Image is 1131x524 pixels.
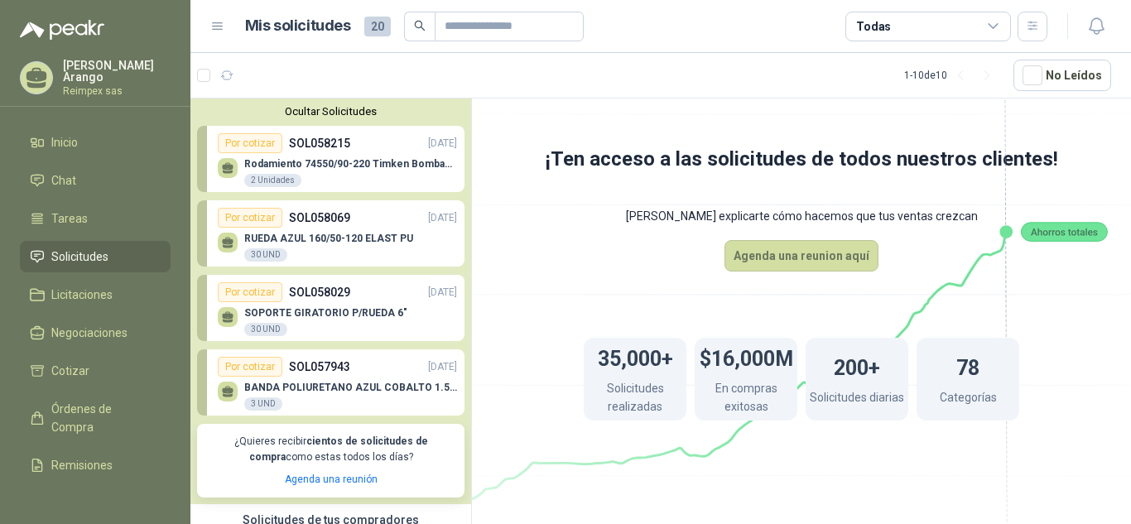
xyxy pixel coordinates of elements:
a: Agenda una reunión [285,474,378,485]
span: Órdenes de Compra [51,400,155,436]
a: Por cotizarSOL058069[DATE] RUEDA AZUL 160/50-120 ELAST PU30 UND [197,200,464,267]
a: Órdenes de Compra [20,393,171,443]
div: Ocultar SolicitudesPor cotizarSOL058215[DATE] Rodamiento 74550/90-220 Timken BombaVG402 UnidadesP... [190,99,471,504]
a: Negociaciones [20,317,171,349]
p: SOL057943 [289,358,350,376]
div: 1 - 10 de 10 [904,62,1000,89]
h1: $16,000M [700,339,793,375]
span: Cotizar [51,362,89,380]
p: RUEDA AZUL 160/50-120 ELAST PU [244,233,413,244]
p: En compras exitosas [695,379,797,420]
button: Ocultar Solicitudes [197,105,464,118]
span: Tareas [51,209,88,228]
p: SOL058069 [289,209,350,227]
p: SOL058029 [289,283,350,301]
p: Rodamiento 74550/90-220 Timken BombaVG40 [244,158,457,170]
a: Solicitudes [20,241,171,272]
a: Tareas [20,203,171,234]
p: SOL058215 [289,134,350,152]
a: Por cotizarSOL057943[DATE] BANDA POLIURETANO AZUL COBALTO 1.5MM X 2640 MM DE LARGO X 400 MM ANCHO... [197,349,464,416]
b: cientos de solicitudes de compra [249,435,428,463]
div: 3 UND [244,397,282,411]
div: Todas [856,17,891,36]
img: Logo peakr [20,20,104,40]
p: [DATE] [428,210,457,226]
span: Licitaciones [51,286,113,304]
div: 30 UND [244,323,287,336]
button: No Leídos [1013,60,1111,91]
p: SOPORTE GIRATORIO P/RUEDA 6" [244,307,407,319]
button: Agenda una reunion aquí [724,240,878,272]
span: search [414,20,426,31]
a: Cotizar [20,355,171,387]
div: Por cotizar [218,357,282,377]
div: Por cotizar [218,282,282,302]
span: Negociaciones [51,324,128,342]
div: Por cotizar [218,208,282,228]
div: 2 Unidades [244,174,301,187]
span: 20 [364,17,391,36]
a: Remisiones [20,449,171,481]
a: Por cotizarSOL058029[DATE] SOPORTE GIRATORIO P/RUEDA 6"30 UND [197,275,464,341]
div: Por cotizar [218,133,282,153]
p: Categorías [940,388,997,411]
h1: Mis solicitudes [245,14,351,38]
p: [PERSON_NAME] Arango [63,60,171,83]
a: Licitaciones [20,279,171,310]
p: [DATE] [428,359,457,375]
p: Solicitudes diarias [810,388,904,411]
span: Solicitudes [51,248,108,266]
span: Chat [51,171,76,190]
p: Reimpex sas [63,86,171,96]
h1: 35,000+ [598,339,673,375]
a: Por cotizarSOL058215[DATE] Rodamiento 74550/90-220 Timken BombaVG402 Unidades [197,126,464,192]
h1: 200+ [834,348,880,384]
p: [DATE] [428,285,457,300]
p: ¿Quieres recibir como estas todos los días? [207,434,455,465]
p: Solicitudes realizadas [584,379,686,420]
p: BANDA POLIURETANO AZUL COBALTO 1.5MM X 2640 MM DE LARGO X 400 MM ANCHO SIN FIN [244,382,457,393]
span: Inicio [51,133,78,151]
h1: 78 [956,348,979,384]
p: [DATE] [428,136,457,151]
span: Remisiones [51,456,113,474]
a: Chat [20,165,171,196]
a: Inicio [20,127,171,158]
div: 30 UND [244,248,287,262]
